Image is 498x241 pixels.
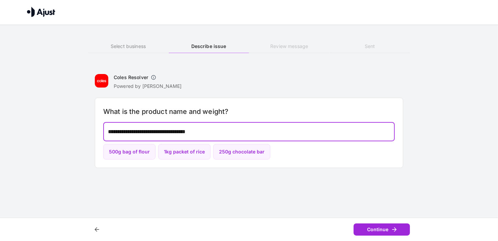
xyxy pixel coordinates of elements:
[354,223,410,236] button: Continue
[249,43,329,50] h6: Review message
[103,144,156,160] button: 500g bag of flour
[114,74,148,81] h6: Coles Resolver
[213,144,270,160] button: 250g chocolate bar
[169,43,249,50] h6: Describe issue
[27,7,55,17] img: Ajust
[103,106,395,117] h6: What is the product name and weight?
[114,83,182,90] p: Powered by [PERSON_NAME]
[88,43,168,50] h6: Select business
[95,74,108,88] img: Coles
[158,144,211,160] button: 1kg packet of rice
[330,43,410,50] h6: Sent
